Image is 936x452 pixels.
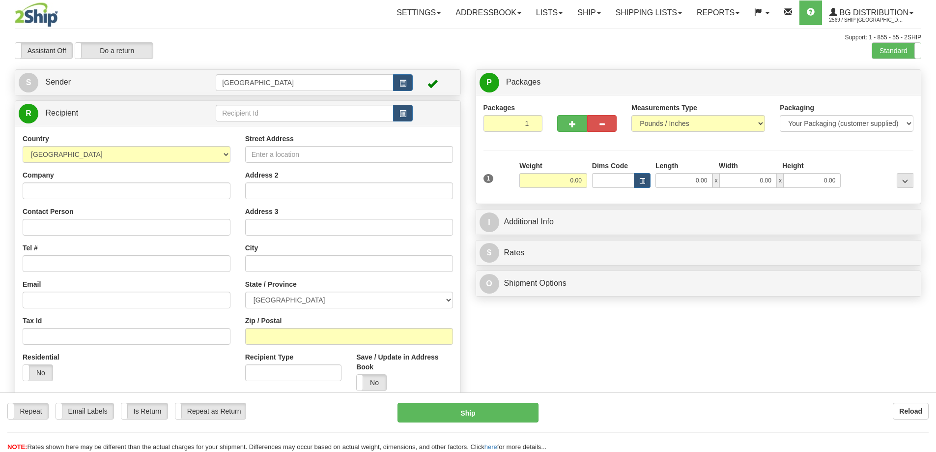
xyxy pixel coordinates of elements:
a: Lists [529,0,570,25]
a: BG Distribution 2569 / Ship [GEOGRAPHIC_DATA] [822,0,921,25]
label: Zip / Postal [245,316,282,326]
label: No [23,365,53,381]
label: Repeat as Return [175,403,246,419]
a: P Packages [480,72,918,92]
label: Length [655,161,679,171]
label: Weight [519,161,542,171]
button: Reload [893,403,929,420]
span: S [19,73,38,92]
a: $Rates [480,243,918,263]
a: IAdditional Info [480,212,918,232]
label: Height [782,161,804,171]
span: x [712,173,719,188]
img: logo2569.jpg [15,2,58,27]
label: Width [719,161,738,171]
label: Tax Id [23,316,42,326]
span: BG Distribution [837,8,908,17]
b: Reload [899,407,922,415]
span: R [19,104,38,123]
label: Packages [483,103,515,113]
span: P [480,73,499,92]
a: here [484,443,497,451]
span: O [480,274,499,294]
iframe: chat widget [913,176,935,276]
a: Shipping lists [608,0,689,25]
div: Support: 1 - 855 - 55 - 2SHIP [15,33,921,42]
label: State / Province [245,279,297,289]
label: City [245,243,258,253]
span: Packages [506,78,540,86]
span: 2569 / Ship [GEOGRAPHIC_DATA] [829,15,903,25]
label: No [357,375,386,391]
label: Email Labels [56,403,113,419]
label: Residential [23,352,59,362]
label: Contact Person [23,207,73,216]
label: Street Address [245,134,294,144]
label: Save / Update in Address Book [356,352,453,372]
div: ... [897,173,913,188]
label: Tel # [23,243,38,253]
a: Reports [689,0,747,25]
label: Is Return [121,403,168,419]
span: I [480,212,499,232]
span: Recipient [45,109,78,117]
span: $ [480,243,499,263]
a: Addressbook [448,0,529,25]
label: Do a return [75,43,153,59]
span: 1 [483,174,494,183]
label: Address 2 [245,170,279,180]
span: NOTE: [7,443,27,451]
a: R Recipient [19,103,194,123]
label: Assistant Off [15,43,72,59]
label: Repeat [8,403,48,419]
a: S Sender [19,72,216,92]
label: Country [23,134,49,144]
input: Sender Id [216,74,394,91]
a: Settings [389,0,448,25]
label: Measurements Type [631,103,697,113]
a: OShipment Options [480,273,918,294]
a: Ship [570,0,608,25]
label: Recipient Type [245,352,294,362]
input: Enter a location [245,146,453,163]
label: Packaging [780,103,814,113]
label: Email [23,279,41,289]
label: Dims Code [592,161,628,171]
span: Sender [45,78,71,86]
label: Standard [872,43,921,59]
button: Ship [397,403,539,422]
span: x [777,173,784,188]
label: Company [23,170,54,180]
label: Address 3 [245,207,279,216]
input: Recipient Id [216,105,394,121]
